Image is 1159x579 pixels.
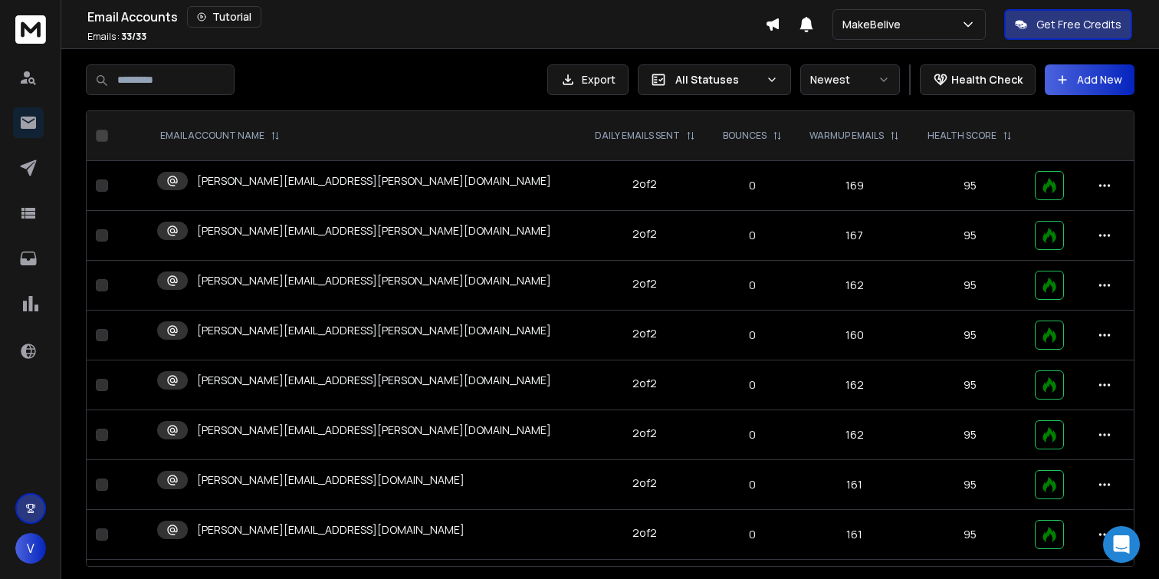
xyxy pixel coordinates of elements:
div: EMAIL ACCOUNT NAME [160,130,280,142]
p: [PERSON_NAME][EMAIL_ADDRESS][PERSON_NAME][DOMAIN_NAME] [197,423,551,438]
p: [PERSON_NAME][EMAIL_ADDRESS][PERSON_NAME][DOMAIN_NAME] [197,173,551,189]
td: 161 [796,460,914,510]
td: 95 [914,360,1026,410]
p: Get Free Credits [1036,17,1121,32]
p: 0 [718,477,786,492]
div: Open Intercom Messenger [1103,526,1140,563]
button: Add New [1045,64,1134,95]
button: Health Check [920,64,1036,95]
p: [PERSON_NAME][EMAIL_ADDRESS][PERSON_NAME][DOMAIN_NAME] [197,273,551,288]
p: 0 [718,178,786,193]
button: V [15,533,46,564]
td: 162 [796,261,914,311]
p: Health Check [951,72,1023,87]
div: 2 of 2 [632,226,657,242]
td: 169 [796,161,914,211]
button: Get Free Credits [1004,9,1132,40]
p: [PERSON_NAME][EMAIL_ADDRESS][PERSON_NAME][DOMAIN_NAME] [197,373,551,388]
p: MakeBelive [842,17,907,32]
td: 95 [914,261,1026,311]
td: 167 [796,211,914,261]
div: 2 of 2 [632,525,657,541]
button: Newest [800,64,900,95]
button: Tutorial [187,6,261,28]
p: HEALTH SCORE [928,130,996,142]
p: WARMUP EMAILS [809,130,884,142]
p: [PERSON_NAME][EMAIL_ADDRESS][PERSON_NAME][DOMAIN_NAME] [197,323,551,338]
p: 0 [718,228,786,243]
span: 33 / 33 [121,30,146,43]
p: 0 [718,527,786,542]
div: Email Accounts [87,6,765,28]
p: All Statuses [675,72,760,87]
p: [PERSON_NAME][EMAIL_ADDRESS][PERSON_NAME][DOMAIN_NAME] [197,223,551,239]
p: 0 [718,377,786,393]
p: DAILY EMAILS SENT [595,130,680,142]
p: 0 [718,327,786,343]
p: [PERSON_NAME][EMAIL_ADDRESS][DOMAIN_NAME] [197,522,465,538]
div: 2 of 2 [632,475,657,491]
div: 2 of 2 [632,376,657,391]
button: Export [547,64,629,95]
div: 2 of 2 [632,276,657,291]
td: 95 [914,410,1026,460]
td: 95 [914,211,1026,261]
p: 0 [718,427,786,442]
p: [PERSON_NAME][EMAIL_ADDRESS][DOMAIN_NAME] [197,472,465,488]
td: 161 [796,510,914,560]
div: 2 of 2 [632,176,657,192]
td: 162 [796,360,914,410]
td: 95 [914,510,1026,560]
td: 162 [796,410,914,460]
p: Emails : [87,31,146,43]
div: 2 of 2 [632,326,657,341]
td: 95 [914,311,1026,360]
td: 95 [914,161,1026,211]
p: BOUNCES [723,130,767,142]
div: 2 of 2 [632,426,657,441]
td: 95 [914,460,1026,510]
td: 160 [796,311,914,360]
p: 0 [718,278,786,293]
